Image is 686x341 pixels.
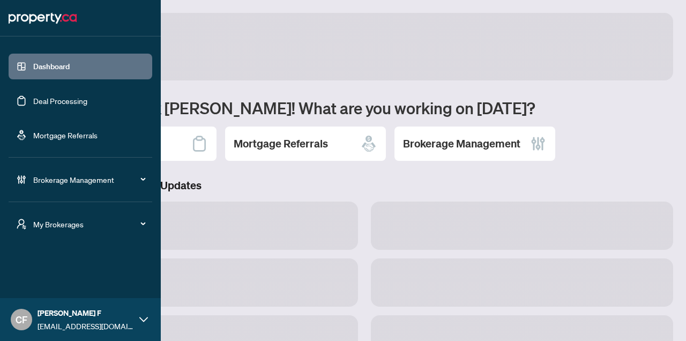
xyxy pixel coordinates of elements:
[38,307,134,319] span: [PERSON_NAME] F
[234,136,328,151] h2: Mortgage Referrals
[33,62,70,71] a: Dashboard
[16,312,27,327] span: CF
[33,218,145,230] span: My Brokerages
[33,96,87,106] a: Deal Processing
[16,219,27,229] span: user-switch
[56,178,673,193] h3: Brokerage & Industry Updates
[38,320,134,332] span: [EMAIL_ADDRESS][DOMAIN_NAME]
[33,130,98,140] a: Mortgage Referrals
[9,10,77,27] img: logo
[403,136,520,151] h2: Brokerage Management
[33,174,145,186] span: Brokerage Management
[56,98,673,118] h1: Welcome back [PERSON_NAME]! What are you working on [DATE]?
